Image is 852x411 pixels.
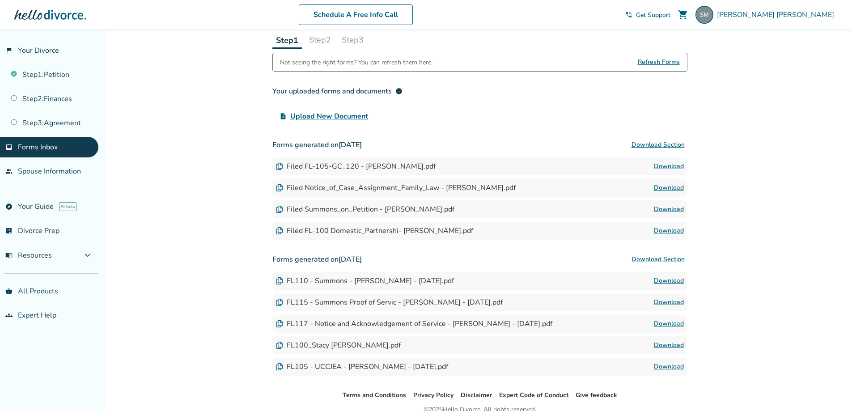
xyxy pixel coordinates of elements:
[413,391,454,399] a: Privacy Policy
[461,390,492,401] li: Disclaimer
[654,182,684,193] a: Download
[5,312,13,319] span: groups
[276,184,283,191] img: Document
[272,86,403,97] div: Your uploaded forms and documents
[654,161,684,172] a: Download
[654,225,684,236] a: Download
[5,47,13,54] span: flag_2
[654,275,684,286] a: Download
[18,142,58,152] span: Forms Inbox
[343,391,406,399] a: Terms and Conditions
[576,390,617,401] li: Give feedback
[5,168,13,175] span: people
[276,362,448,372] div: FL105 - UCCJEA - [PERSON_NAME] - [DATE].pdf
[695,6,713,24] img: stacy_morales@hotmail.com
[276,204,454,214] div: Filed Summons_on_Petition - [PERSON_NAME].pdf
[276,163,283,170] img: Document
[305,31,335,49] button: Step2
[276,227,283,234] img: Document
[5,203,13,210] span: explore
[338,31,367,49] button: Step3
[5,252,13,259] span: menu_book
[629,136,687,154] button: Download Section
[276,183,516,193] div: Filed Notice_of_Case_Assignment_Family_Law - [PERSON_NAME].pdf
[625,11,632,18] span: phone_in_talk
[280,53,432,71] div: Not seeing the right forms? You can refresh them here.
[5,227,13,234] span: list_alt_check
[82,250,93,261] span: expand_more
[625,11,670,19] a: phone_in_talkGet Support
[272,31,302,49] button: Step1
[654,340,684,351] a: Download
[654,204,684,215] a: Download
[395,88,403,95] span: info
[629,250,687,268] button: Download Section
[276,161,436,171] div: Filed FL-105-GC_120 - [PERSON_NAME].pdf
[276,276,454,286] div: FL110 - Summons - [PERSON_NAME] - [DATE].pdf
[276,299,283,306] img: Document
[276,226,473,236] div: Filed FL-100 Domestic_Partnershi- [PERSON_NAME].pdf
[5,144,13,151] span: inbox
[290,111,368,122] span: Upload New Document
[276,277,283,284] img: Document
[678,9,688,20] span: shopping_cart
[807,368,852,411] iframe: Chat Widget
[276,320,283,327] img: Document
[272,250,687,268] h3: Forms generated on [DATE]
[276,340,401,350] div: FL100_Stacy [PERSON_NAME].pdf
[280,113,287,120] span: upload_file
[654,297,684,308] a: Download
[636,11,670,19] span: Get Support
[5,250,52,260] span: Resources
[299,4,413,25] a: Schedule A Free Info Call
[276,206,283,213] img: Document
[272,136,687,154] h3: Forms generated on [DATE]
[276,297,503,307] div: FL115 - Summons Proof of Servic - [PERSON_NAME] - [DATE].pdf
[717,10,838,20] span: [PERSON_NAME] [PERSON_NAME]
[5,288,13,295] span: shopping_basket
[59,202,76,211] span: AI beta
[654,361,684,372] a: Download
[499,391,568,399] a: Expert Code of Conduct
[654,318,684,329] a: Download
[276,319,552,329] div: FL117 - Notice and Acknowledgement of Service - [PERSON_NAME] - [DATE].pdf
[276,342,283,349] img: Document
[276,363,283,370] img: Document
[638,53,680,71] span: Refresh Forms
